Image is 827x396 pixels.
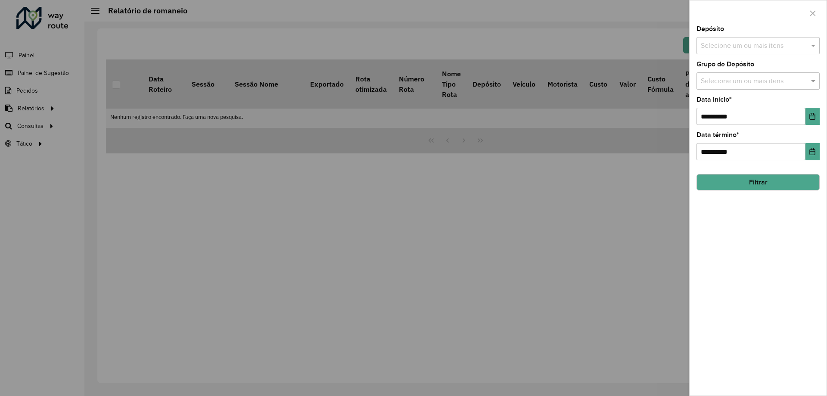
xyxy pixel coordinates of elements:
label: Depósito [696,24,724,34]
button: Choose Date [805,143,820,160]
label: Data início [696,94,732,105]
label: Grupo de Depósito [696,59,754,69]
button: Choose Date [805,108,820,125]
label: Data término [696,130,739,140]
button: Filtrar [696,174,820,190]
